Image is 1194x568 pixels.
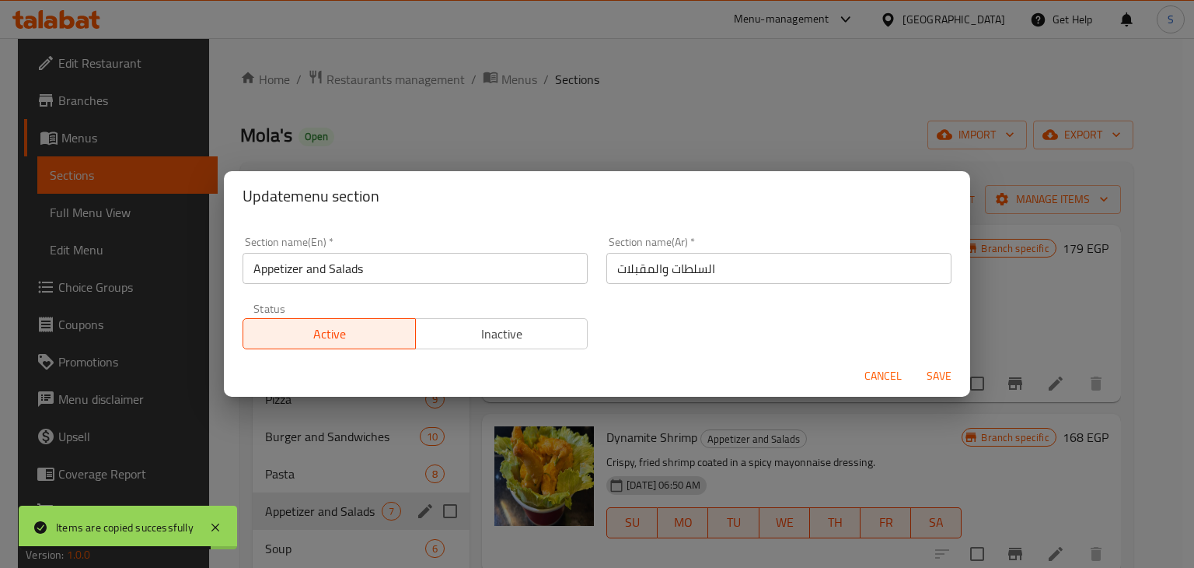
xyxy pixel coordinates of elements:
[858,362,908,391] button: Cancel
[243,184,951,209] h2: Update menu section
[914,362,964,391] button: Save
[606,253,951,284] input: Please enter section name(ar)
[56,519,194,536] div: Items are copied successfully
[243,253,588,284] input: Please enter section name(en)
[920,366,958,386] span: Save
[250,323,410,345] span: Active
[415,318,588,349] button: Inactive
[864,366,902,386] span: Cancel
[243,318,416,349] button: Active
[422,323,582,345] span: Inactive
